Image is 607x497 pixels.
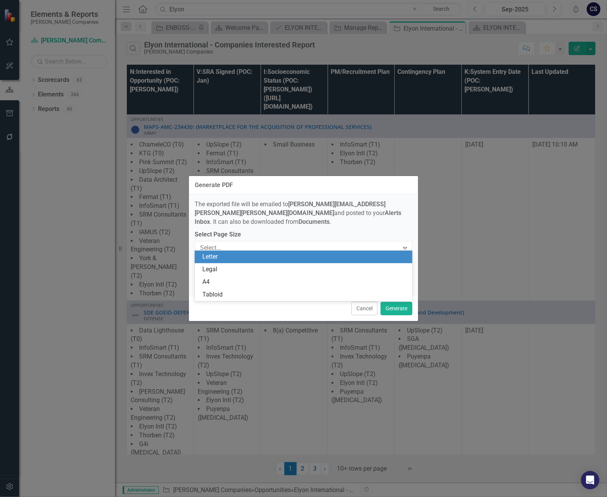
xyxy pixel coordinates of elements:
div: Tabloid [202,290,408,299]
strong: Documents [299,218,330,225]
div: Open Intercom Messenger [581,471,599,489]
label: Select Page Size [195,230,412,239]
div: Letter [202,253,408,261]
strong: [PERSON_NAME][EMAIL_ADDRESS][PERSON_NAME][PERSON_NAME][DOMAIN_NAME] [195,200,386,217]
button: Cancel [351,302,377,315]
span: The exported file will be emailed to and posted to your . It can also be downloaded from . [195,200,401,225]
div: Generate PDF [195,182,233,189]
button: Generate [381,302,412,315]
div: Legal [202,265,408,274]
div: A4 [202,278,408,287]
